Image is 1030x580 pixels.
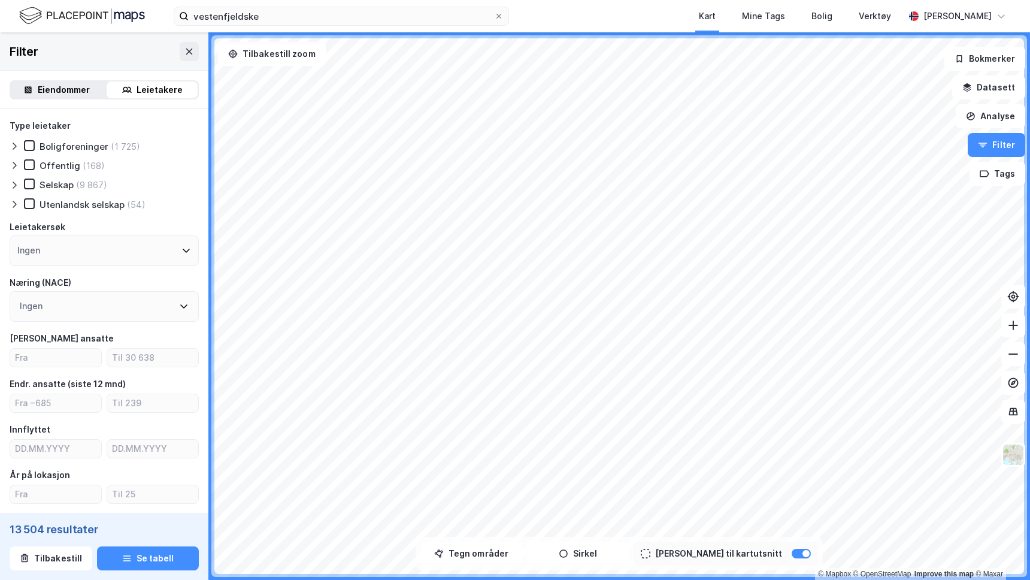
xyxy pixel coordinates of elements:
[10,349,101,367] input: Fra
[189,7,494,25] input: Søk på adresse, matrikkel, gårdeiere, leietakere eller personer
[218,42,326,66] button: Tilbakestill zoom
[527,542,629,566] button: Sirkel
[10,468,70,482] div: År på lokasjon
[10,485,101,503] input: Fra
[40,199,125,210] div: Utenlandsk selskap
[10,440,101,458] input: DD.MM.YYYY
[137,83,183,97] div: Leietakere
[10,546,92,570] button: Tilbakestill
[107,485,198,503] input: Til 25
[968,133,1025,157] button: Filter
[944,47,1025,71] button: Bokmerker
[811,9,832,23] div: Bolig
[10,42,38,61] div: Filter
[40,179,74,191] div: Selskap
[10,394,101,412] input: Fra −685
[19,5,145,26] img: logo.f888ab2527a4732fd821a326f86c7f29.svg
[970,162,1025,186] button: Tags
[107,349,198,367] input: Til 30 638
[76,179,107,191] div: (9 867)
[859,9,891,23] div: Verktøy
[107,440,198,458] input: DD.MM.YYYY
[853,570,911,578] a: OpenStreetMap
[83,160,105,171] div: (168)
[17,243,40,258] div: Ingen
[10,119,71,133] div: Type leietaker
[20,299,43,313] div: Ingen
[127,199,146,210] div: (54)
[10,331,114,346] div: [PERSON_NAME] ansatte
[742,9,785,23] div: Mine Tags
[970,522,1030,580] iframe: Chat Widget
[420,542,522,566] button: Tegn områder
[1002,443,1025,466] img: Z
[970,522,1030,580] div: Kontrollprogram for chat
[923,9,992,23] div: [PERSON_NAME]
[10,422,50,437] div: Innflyttet
[952,75,1025,99] button: Datasett
[40,141,108,152] div: Boligforeninger
[38,83,90,97] div: Eiendommer
[10,522,199,537] div: 13 504 resultater
[111,141,140,152] div: (1 725)
[10,377,126,391] div: Endr. ansatte (siste 12 mnd)
[40,160,80,171] div: Offentlig
[914,570,974,578] a: Improve this map
[107,394,198,412] input: Til 239
[97,546,199,570] button: Se tabell
[10,276,71,290] div: Næring (NACE)
[956,104,1025,128] button: Analyse
[699,9,716,23] div: Kart
[10,220,65,234] div: Leietakersøk
[818,570,851,578] a: Mapbox
[655,546,782,561] div: [PERSON_NAME] til kartutsnitt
